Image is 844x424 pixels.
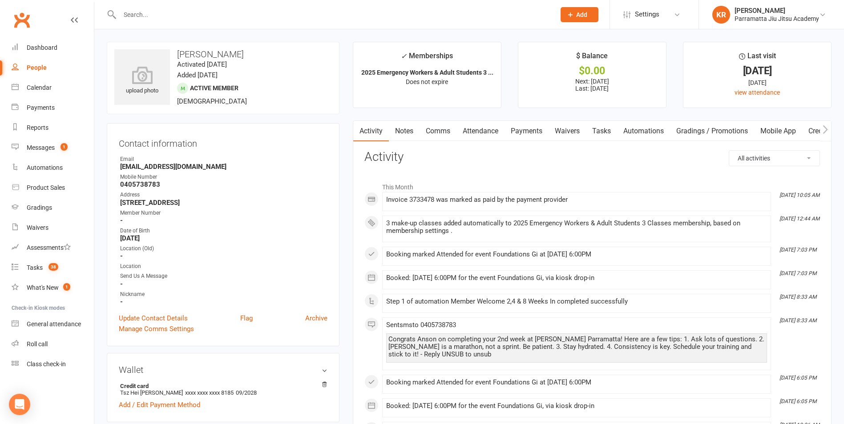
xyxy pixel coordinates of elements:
[120,298,327,306] strong: -
[120,383,323,389] strong: Credit card
[114,66,170,96] div: upload photo
[386,298,767,305] div: Step 1 of automation Member Welcome 2,4 & 8 Weeks In completed successfully
[27,320,81,328] div: General attendance
[361,69,493,76] strong: 2025 Emergency Workers & Adult Students 3 ...
[119,365,327,375] h3: Wallet
[48,263,58,271] span: 38
[12,314,94,334] a: General attendance kiosk mode
[120,199,327,207] strong: [STREET_ADDRESS]
[120,280,327,288] strong: -
[120,216,327,224] strong: -
[401,50,453,67] div: Memberships
[617,121,670,141] a: Automations
[401,52,407,60] i: ✓
[456,121,505,141] a: Attendance
[12,354,94,374] a: Class kiosk mode
[386,379,767,386] div: Booking marked Attended for event Foundations Gi at [DATE] 6:00PM
[406,78,448,85] span: Does not expire
[12,218,94,238] a: Waivers
[190,84,238,92] span: Active member
[117,8,549,21] input: Search...
[119,313,188,324] a: Update Contact Details
[779,317,816,324] i: [DATE] 8:33 AM
[120,272,327,280] div: Send Us A Message
[236,389,257,396] span: 09/2028
[119,324,194,334] a: Manage Comms Settings
[691,66,823,76] div: [DATE]
[576,50,608,66] div: $ Balance
[27,340,48,348] div: Roll call
[177,71,218,79] time: Added [DATE]
[526,66,658,76] div: $0.00
[120,180,327,188] strong: 0405738783
[12,118,94,138] a: Reports
[779,216,820,222] i: [DATE] 12:44 AM
[27,360,66,368] div: Class check-in
[27,44,57,51] div: Dashboard
[12,78,94,98] a: Calendar
[63,283,70,291] span: 1
[779,247,816,253] i: [DATE] 7:03 PM
[389,121,420,141] a: Notes
[735,15,819,23] div: Parramatta Jiu Jitsu Academy
[12,258,94,278] a: Tasks 38
[120,173,327,181] div: Mobile Number
[9,394,30,415] div: Open Intercom Messenger
[114,49,332,59] h3: [PERSON_NAME]
[386,220,767,235] div: 3 make-up classes added automatically to 2025 Emergency Workers & Adult Students 3 Classes member...
[120,290,327,299] div: Nickname
[27,184,65,191] div: Product Sales
[353,121,389,141] a: Activity
[12,178,94,198] a: Product Sales
[635,4,659,24] span: Settings
[779,192,820,198] i: [DATE] 10:05 AM
[27,104,55,111] div: Payments
[177,97,247,105] span: [DEMOGRAPHIC_DATA]
[386,321,456,329] span: Sent sms to 0405738783
[12,158,94,178] a: Automations
[779,294,816,300] i: [DATE] 8:33 AM
[120,209,327,217] div: Member Number
[27,264,43,271] div: Tasks
[12,334,94,354] a: Roll call
[526,78,658,92] p: Next: [DATE] Last: [DATE]
[119,135,327,148] h3: Contact information
[12,38,94,58] a: Dashboard
[739,50,776,66] div: Last visit
[177,60,227,68] time: Activated [DATE]
[120,252,327,260] strong: -
[364,178,820,192] li: This Month
[779,375,816,381] i: [DATE] 6:05 PM
[586,121,617,141] a: Tasks
[12,138,94,158] a: Messages 1
[735,7,819,15] div: [PERSON_NAME]
[561,7,598,22] button: Add
[11,9,33,31] a: Clubworx
[779,398,816,404] i: [DATE] 6:05 PM
[27,64,47,71] div: People
[386,196,767,204] div: Invoice 3733478 was marked as paid by the payment provider
[27,224,48,231] div: Waivers
[388,336,765,358] div: Congrats Anson on completing your 2nd week at [PERSON_NAME] Parramatta! Here are a few tips: 1. A...
[735,89,780,96] a: view attendance
[505,121,549,141] a: Payments
[120,191,327,199] div: Address
[364,150,820,164] h3: Activity
[240,313,253,324] a: Flag
[754,121,802,141] a: Mobile App
[712,6,730,24] div: KR
[27,244,71,251] div: Assessments
[27,284,59,291] div: What's New
[185,389,234,396] span: xxxx xxxx xxxx 8185
[120,163,327,171] strong: [EMAIL_ADDRESS][DOMAIN_NAME]
[386,251,767,258] div: Booking marked Attended for event Foundations Gi at [DATE] 6:00PM
[27,84,52,91] div: Calendar
[305,313,327,324] a: Archive
[120,234,327,242] strong: [DATE]
[61,143,68,151] span: 1
[120,227,327,235] div: Date of Birth
[27,124,48,131] div: Reports
[420,121,456,141] a: Comms
[12,238,94,258] a: Assessments
[12,278,94,298] a: What's New1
